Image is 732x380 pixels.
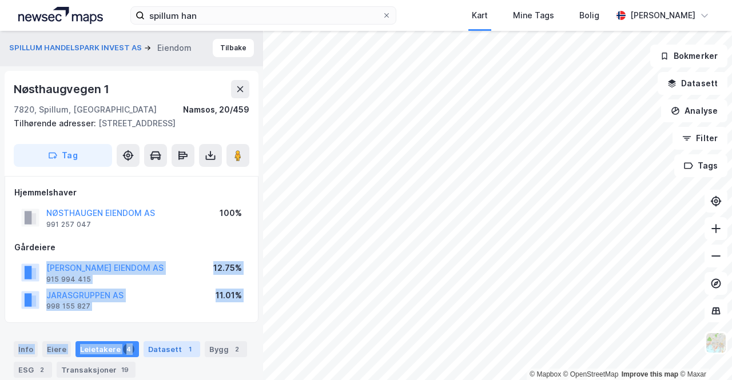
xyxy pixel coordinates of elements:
div: Hjemmelshaver [14,186,249,199]
div: Bolig [579,9,599,22]
div: Transaksjoner [57,362,136,378]
div: ESG [14,362,52,378]
div: Eiendom [157,41,192,55]
span: Tilhørende adresser: [14,118,98,128]
div: 19 [119,364,131,375]
div: Datasett [144,341,200,357]
div: 2 [36,364,47,375]
div: [STREET_ADDRESS] [14,117,240,130]
a: Mapbox [530,370,561,378]
div: Nøsthaugvegen 1 [14,80,112,98]
div: 7820, Spillum, [GEOGRAPHIC_DATA] [14,103,157,117]
div: 991 257 047 [46,220,91,229]
div: 11.01% [216,289,242,302]
img: logo.a4113a55bc3d86da70a041830d287a7e.svg [18,7,103,24]
a: Improve this map [622,370,678,378]
button: Analyse [661,99,727,122]
button: Tilbake [213,39,254,57]
div: [PERSON_NAME] [630,9,695,22]
div: 915 994 415 [46,275,91,284]
div: 2 [231,343,242,355]
button: Filter [673,127,727,150]
div: Eiere [42,341,71,357]
div: Info [14,341,38,357]
button: SPILLUM HANDELSPARK INVEST AS [9,42,144,54]
div: Gårdeiere [14,241,249,254]
div: 998 155 827 [46,302,90,311]
div: Mine Tags [513,9,554,22]
input: Søk på adresse, matrikkel, gårdeiere, leietakere eller personer [145,7,382,24]
div: Bygg [205,341,247,357]
button: Tag [14,144,112,167]
div: Leietakere [75,341,139,357]
div: 1 [184,343,196,355]
div: 12.75% [213,261,242,275]
div: 100% [220,206,242,220]
div: Kart [472,9,488,22]
a: OpenStreetMap [563,370,619,378]
button: Bokmerker [650,45,727,67]
div: Namsos, 20/459 [183,103,249,117]
button: Tags [674,154,727,177]
button: Datasett [658,72,727,95]
iframe: Chat Widget [675,325,732,380]
div: 4 [123,343,134,355]
div: Kontrollprogram for chat [675,325,732,380]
